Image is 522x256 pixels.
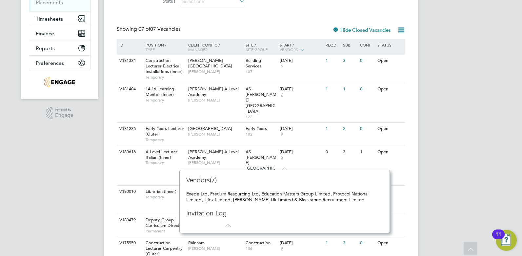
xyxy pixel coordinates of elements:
[188,126,232,131] span: [GEOGRAPHIC_DATA]
[118,123,141,135] div: V181236
[36,16,63,22] span: Timesheets
[118,39,141,50] div: ID
[341,83,358,95] div: 1
[246,114,277,119] span: 122
[358,237,375,249] div: 0
[376,123,404,135] div: Open
[341,237,358,249] div: 3
[118,146,141,158] div: V180616
[376,237,404,249] div: Open
[146,189,176,194] span: Librarian (Inner)
[341,123,358,135] div: 2
[146,58,183,74] span: Construction Lecturer Electrical Installations (Inner)
[146,229,185,234] span: Permanent
[146,160,185,165] span: Temporary
[146,126,184,137] span: Early Years Lecturer (Outer)
[246,132,277,137] span: 102
[55,113,73,118] span: Engage
[332,27,391,33] label: Hide Closed Vacancies
[29,77,90,87] a: Go to home page
[186,209,301,217] h3: Invitation Log
[246,69,277,74] span: 107
[246,126,267,131] span: Early Years
[141,39,187,55] div: Position /
[280,155,284,160] span: 5
[146,149,177,160] span: A Level Lecturer Italian (Inner)
[246,58,261,69] span: Building Services
[280,246,284,251] span: 9
[46,107,74,119] a: Powered byEngage
[36,45,55,51] span: Reports
[324,123,341,135] div: 1
[29,26,90,41] button: Finance
[324,146,341,158] div: 0
[278,39,324,56] div: Start /
[358,39,375,50] div: Conf
[117,26,182,33] div: Showing
[358,55,375,67] div: 0
[376,83,404,95] div: Open
[29,41,90,55] button: Reports
[118,55,141,67] div: V181334
[244,39,278,55] div: Site /
[146,47,155,52] span: Type
[188,246,242,251] span: [PERSON_NAME]
[246,149,276,177] span: AS - [PERSON_NAME][GEOGRAPHIC_DATA]
[36,60,64,66] span: Preferences
[376,146,404,158] div: Open
[376,186,404,198] div: Open
[118,214,141,226] div: V180479
[280,92,284,98] span: 7
[36,30,54,37] span: Finance
[246,47,268,52] span: Site Group
[280,126,322,132] div: [DATE]
[280,58,322,64] div: [DATE]
[188,132,242,137] span: [PERSON_NAME]
[29,56,90,70] button: Preferences
[146,217,184,228] span: Deputy Group Curriculum Director
[341,146,358,158] div: 3
[146,137,185,142] span: Temporary
[341,39,358,50] div: Sub
[324,83,341,95] div: 1
[496,230,517,251] button: Open Resource Center, 11 new notifications
[280,240,322,246] div: [DATE]
[188,86,239,97] span: [PERSON_NAME] A Level Academy
[187,39,244,55] div: Client Config /
[280,47,298,52] span: Vendors
[324,237,341,249] div: 1
[146,98,185,103] span: Temporary
[188,69,242,74] span: [PERSON_NAME]
[138,26,181,32] span: 07 Vacancies
[341,55,358,67] div: 3
[188,160,242,165] span: [PERSON_NAME]
[358,146,375,158] div: 1
[138,26,150,32] span: 07 of
[280,86,322,92] div: [DATE]
[188,240,205,246] span: Rainham
[188,47,208,52] span: Manager
[280,64,284,69] span: 6
[188,58,232,69] span: [PERSON_NAME][GEOGRAPHIC_DATA]
[376,39,404,50] div: Status
[146,75,185,80] span: Temporary
[280,149,322,155] div: [DATE]
[44,77,75,87] img: jjfox-logo-retina.png
[146,86,174,97] span: 14-16 Learning Mentor (Inner)
[246,86,276,114] span: AS - [PERSON_NAME][GEOGRAPHIC_DATA]
[118,83,141,95] div: V181404
[246,246,277,251] span: 106
[118,237,141,249] div: V175950
[186,176,301,184] h3: Vendors(7)
[146,194,185,200] span: Temporary
[188,98,242,103] span: [PERSON_NAME]
[246,240,271,246] span: Construction
[376,214,404,226] div: Open
[495,234,501,243] div: 11
[188,149,239,160] span: [PERSON_NAME] A Level Academy
[280,132,284,137] span: 9
[358,83,375,95] div: 0
[186,191,383,203] div: Exede Ltd, Pretium Resourcing Ltd, Education Matters Group Limited, Protocol National Limited, Jj...
[55,107,73,113] span: Powered by
[118,186,141,198] div: V180010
